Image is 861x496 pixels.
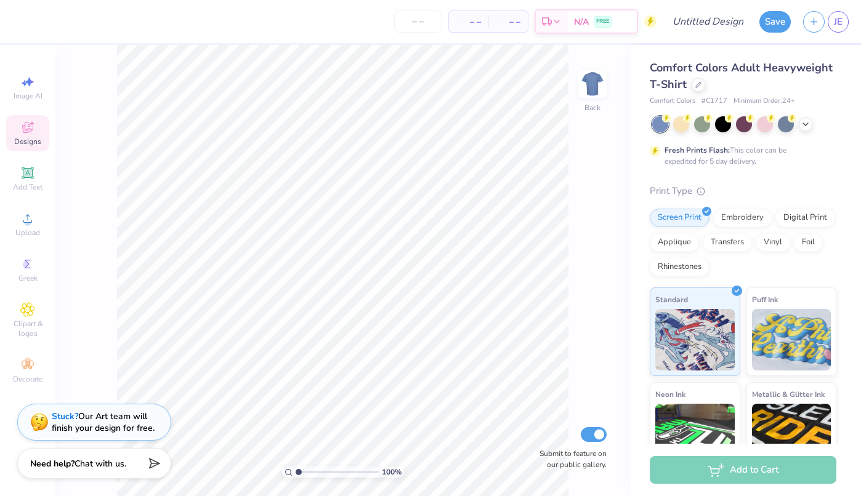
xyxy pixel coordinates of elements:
[52,410,155,434] div: Our Art team will finish your design for free.
[533,448,607,470] label: Submit to feature on our public gallery.
[703,233,752,252] div: Transfers
[650,96,695,106] span: Comfort Colors
[834,15,843,29] span: JE
[756,233,790,252] div: Vinyl
[650,184,836,198] div: Print Type
[650,209,709,227] div: Screen Print
[596,17,609,26] span: FREE
[456,15,481,28] span: – –
[394,10,442,33] input: – –
[15,228,40,238] span: Upload
[665,145,816,167] div: This color can be expedited for 5 day delivery.
[759,11,791,33] button: Save
[13,182,42,192] span: Add Text
[794,233,823,252] div: Foil
[14,137,41,146] span: Designs
[30,458,75,470] strong: Need help?
[775,209,835,227] div: Digital Print
[752,404,831,465] img: Metallic & Glitter Ink
[75,458,126,470] span: Chat with us.
[752,388,825,401] span: Metallic & Glitter Ink
[752,309,831,370] img: Puff Ink
[52,410,78,422] strong: Stuck?
[665,145,730,155] strong: Fresh Prints Flash:
[655,309,735,370] img: Standard
[655,388,685,401] span: Neon Ink
[713,209,772,227] div: Embroidery
[655,404,735,465] img: Neon Ink
[650,60,833,92] span: Comfort Colors Adult Heavyweight T-Shirt
[752,293,778,306] span: Puff Ink
[574,15,589,28] span: N/A
[18,273,38,283] span: Greek
[382,466,402,478] span: 100 %
[496,15,520,28] span: – –
[828,11,849,33] a: JE
[580,71,605,96] img: Back
[655,293,688,306] span: Standard
[584,102,600,113] div: Back
[734,96,795,106] span: Minimum Order: 24 +
[14,91,42,101] span: Image AI
[13,374,42,384] span: Decorate
[650,233,699,252] div: Applique
[6,319,49,338] span: Clipart & logos
[650,258,709,276] div: Rhinestones
[663,9,753,34] input: Untitled Design
[701,96,727,106] span: # C1717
